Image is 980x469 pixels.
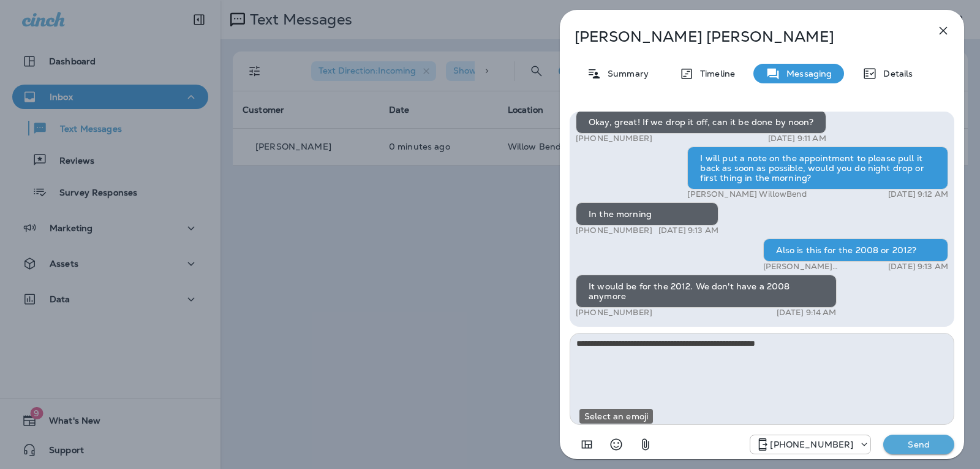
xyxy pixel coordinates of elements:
[579,409,653,424] div: Select an emoji
[604,432,628,457] button: Select an emoji
[883,435,954,454] button: Send
[770,440,853,449] p: [PHONE_NUMBER]
[576,308,652,318] p: [PHONE_NUMBER]
[576,275,837,308] div: It would be for the 2012. We don't have a 2008 anymore
[763,262,874,272] p: [PERSON_NAME] WillowBend
[576,226,652,235] p: [PHONE_NUMBER]
[877,69,913,78] p: Details
[750,437,870,452] div: +1 (813) 497-4455
[575,432,599,457] button: Add in a premade template
[601,69,649,78] p: Summary
[768,134,826,143] p: [DATE] 9:11 AM
[888,262,948,272] p: [DATE] 9:13 AM
[576,134,652,143] p: [PHONE_NUMBER]
[575,28,909,45] p: [PERSON_NAME] [PERSON_NAME]
[687,147,948,189] div: I will put a note on the appointment to please pull it back as soon as possible, would you do nig...
[780,69,832,78] p: Messaging
[576,110,826,134] div: Okay, great! If we drop it off, can it be done by noon?
[888,189,948,199] p: [DATE] 9:12 AM
[694,69,735,78] p: Timeline
[763,238,948,262] div: Also is this for the 2008 or 2012?
[777,308,837,318] p: [DATE] 9:14 AM
[687,189,806,199] p: [PERSON_NAME] WillowBend
[576,202,718,226] div: In the morning
[658,226,718,235] p: [DATE] 9:13 AM
[893,439,944,450] p: Send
